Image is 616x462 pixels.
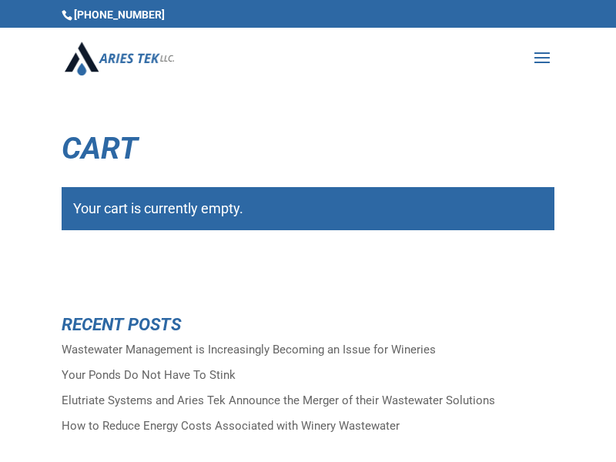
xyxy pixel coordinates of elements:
[62,393,495,407] a: Elutriate Systems and Aries Tek Announce the Merger of their Wastewater Solutions
[62,316,554,341] h4: Recent Posts
[62,258,196,296] a: Return to shop
[62,343,436,357] a: Wastewater Management is Increasingly Becoming an Issue for Wineries
[62,419,400,433] a: How to Reduce Energy Costs Associated with Winery Wastewater
[62,187,554,230] div: Your cart is currently empty.
[62,133,554,172] h1: Cart
[65,42,174,75] img: Aries Tek
[62,8,165,21] span: [PHONE_NUMBER]
[62,368,236,382] a: Your Ponds Do Not Have To Stink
